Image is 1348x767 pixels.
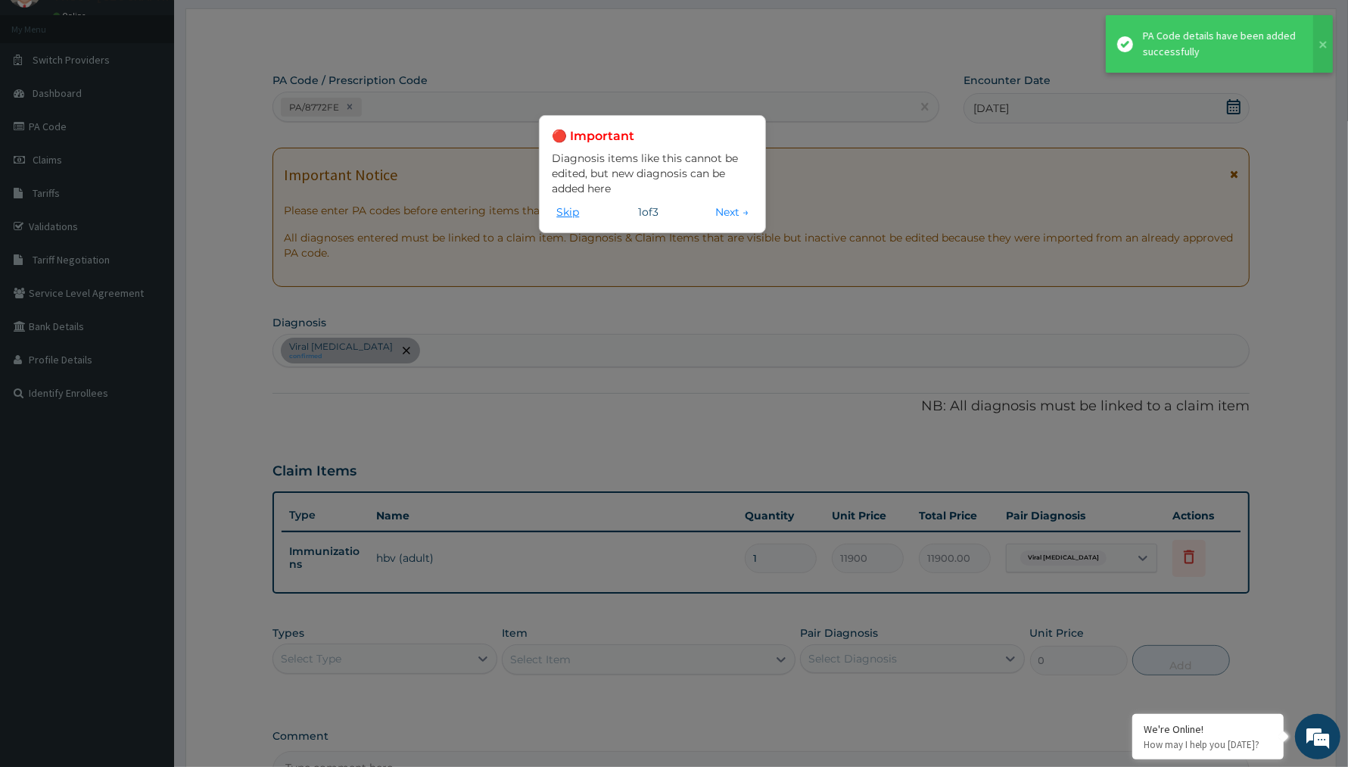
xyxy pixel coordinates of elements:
[552,128,753,145] h3: 🔴 Important
[79,85,254,104] div: Chat with us now
[638,204,658,220] span: 1 of 3
[1144,738,1272,751] p: How may I help you today?
[552,151,753,196] p: Diagnosis items like this cannot be edited, but new diagnosis can be added here
[8,413,288,466] textarea: Type your message and hit 'Enter'
[88,191,209,344] span: We're online!
[552,204,584,220] button: Skip
[248,8,285,44] div: Minimize live chat window
[1144,722,1272,736] div: We're Online!
[1143,28,1299,60] div: PA Code details have been added successfully
[711,204,753,220] button: Next →
[28,76,61,114] img: d_794563401_company_1708531726252_794563401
